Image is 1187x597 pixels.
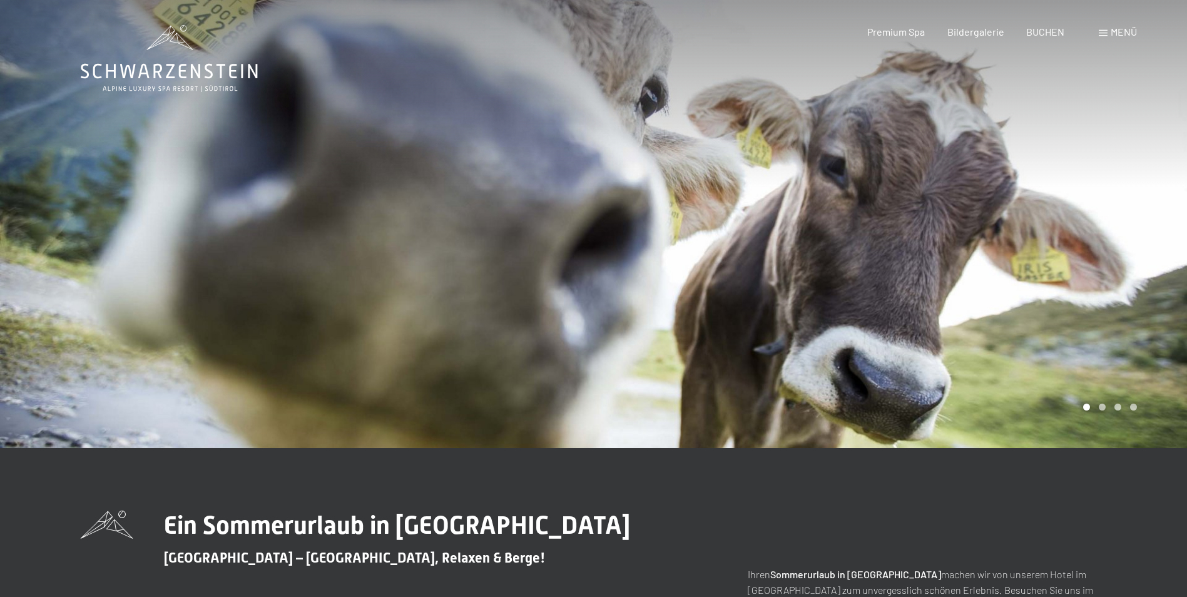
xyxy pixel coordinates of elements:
[1111,26,1137,38] span: Menü
[1114,404,1121,411] div: Carousel Page 3
[1083,404,1090,411] div: Carousel Page 1 (Current Slide)
[867,26,925,38] a: Premium Spa
[1099,404,1106,411] div: Carousel Page 2
[164,550,545,566] span: [GEOGRAPHIC_DATA] – [GEOGRAPHIC_DATA], Relaxen & Berge!
[164,511,630,540] span: Ein Sommerurlaub in [GEOGRAPHIC_DATA]
[770,568,941,580] strong: Sommerurlaub in [GEOGRAPHIC_DATA]
[947,26,1004,38] a: Bildergalerie
[1079,404,1137,411] div: Carousel Pagination
[1130,404,1137,411] div: Carousel Page 4
[1026,26,1064,38] a: BUCHEN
